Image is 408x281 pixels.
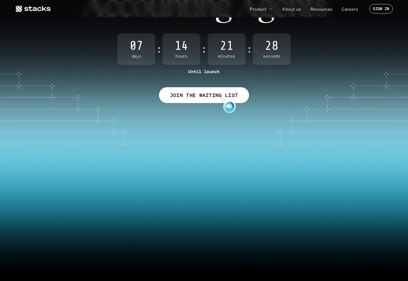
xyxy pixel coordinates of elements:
span: Minutes [208,54,246,59]
p: Careers [342,6,358,12]
strong: : [156,44,161,54]
p: Product [250,6,266,12]
p: JOIN THE WAITING LIST [170,91,238,100]
p: SIGN IN [373,7,389,11]
p: Resources [310,6,333,12]
span: Days [117,54,155,59]
a: About us [278,3,305,14]
span: 14 [162,40,200,52]
span: 21 [208,40,246,52]
strong: : [201,44,206,54]
span: Seconds [253,54,291,59]
span: 07 [117,40,155,52]
p: About us [282,6,301,12]
a: Resources [307,3,337,14]
strong: : [247,44,252,54]
span: Hours [162,54,200,59]
a: Careers [338,3,362,14]
span: 28 [253,40,291,52]
a: SIGN IN [369,4,393,14]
